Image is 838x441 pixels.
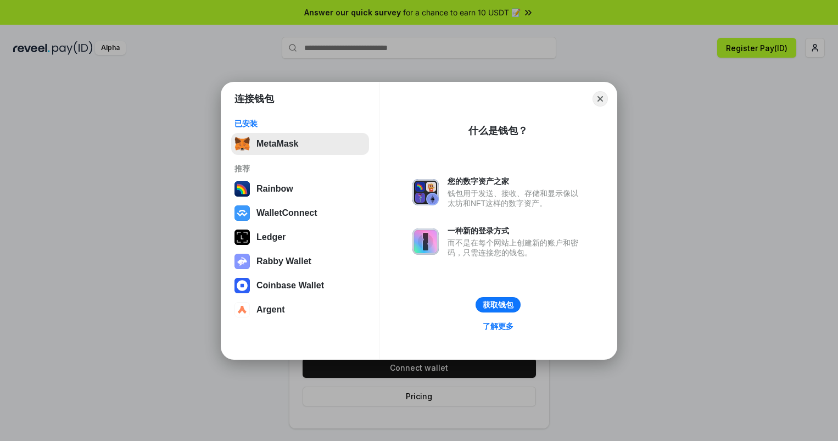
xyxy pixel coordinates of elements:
div: 而不是在每个网站上创建新的账户和密码，只需连接您的钱包。 [448,238,584,258]
button: Rabby Wallet [231,250,369,272]
img: svg+xml,%3Csvg%20xmlns%3D%22http%3A%2F%2Fwww.w3.org%2F2000%2Fsvg%22%20fill%3D%22none%22%20viewBox... [234,254,250,269]
button: Coinbase Wallet [231,275,369,297]
div: Ledger [256,232,286,242]
div: 您的数字资产之家 [448,176,584,186]
img: svg+xml,%3Csvg%20fill%3D%22none%22%20height%3D%2233%22%20viewBox%3D%220%200%2035%2033%22%20width%... [234,136,250,152]
img: svg+xml,%3Csvg%20width%3D%22120%22%20height%3D%22120%22%20viewBox%3D%220%200%20120%20120%22%20fil... [234,181,250,197]
div: 钱包用于发送、接收、存储和显示像以太坊和NFT这样的数字资产。 [448,188,584,208]
button: MetaMask [231,133,369,155]
img: svg+xml,%3Csvg%20xmlns%3D%22http%3A%2F%2Fwww.w3.org%2F2000%2Fsvg%22%20fill%3D%22none%22%20viewBox... [412,179,439,205]
div: 了解更多 [483,321,513,331]
div: 获取钱包 [483,300,513,310]
a: 了解更多 [476,319,520,333]
div: WalletConnect [256,208,317,218]
div: 什么是钱包？ [468,124,528,137]
img: svg+xml,%3Csvg%20width%3D%2228%22%20height%3D%2228%22%20viewBox%3D%220%200%2028%2028%22%20fill%3D... [234,302,250,317]
div: Coinbase Wallet [256,281,324,291]
img: svg+xml,%3Csvg%20xmlns%3D%22http%3A%2F%2Fwww.w3.org%2F2000%2Fsvg%22%20fill%3D%22none%22%20viewBox... [412,228,439,255]
div: Rainbow [256,184,293,194]
img: svg+xml,%3Csvg%20xmlns%3D%22http%3A%2F%2Fwww.w3.org%2F2000%2Fsvg%22%20width%3D%2228%22%20height%3... [234,230,250,245]
div: 一种新的登录方式 [448,226,584,236]
img: svg+xml,%3Csvg%20width%3D%2228%22%20height%3D%2228%22%20viewBox%3D%220%200%2028%2028%22%20fill%3D... [234,205,250,221]
button: Ledger [231,226,369,248]
h1: 连接钱包 [234,92,274,105]
div: Rabby Wallet [256,256,311,266]
img: svg+xml,%3Csvg%20width%3D%2228%22%20height%3D%2228%22%20viewBox%3D%220%200%2028%2028%22%20fill%3D... [234,278,250,293]
div: 推荐 [234,164,366,174]
button: Close [593,91,608,107]
div: MetaMask [256,139,298,149]
button: 获取钱包 [476,297,521,312]
button: Rainbow [231,178,369,200]
button: Argent [231,299,369,321]
div: 已安装 [234,119,366,129]
div: Argent [256,305,285,315]
button: WalletConnect [231,202,369,224]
